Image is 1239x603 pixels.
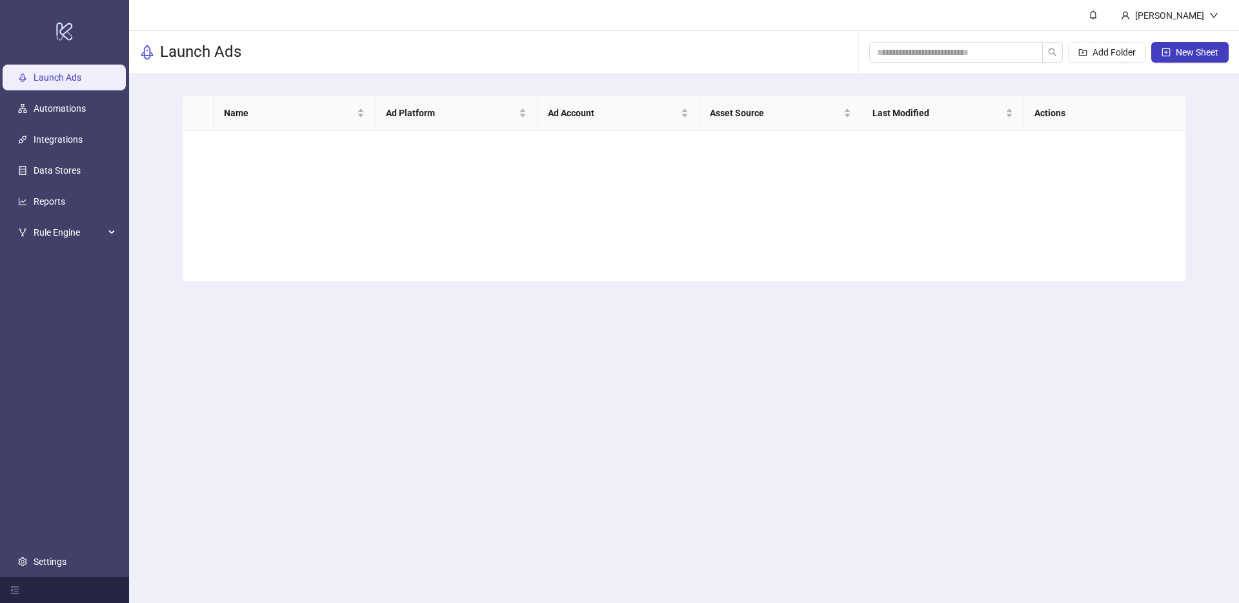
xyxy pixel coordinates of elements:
[872,106,1003,120] span: Last Modified
[10,586,19,595] span: menu-fold
[548,106,678,120] span: Ad Account
[1048,48,1057,57] span: search
[1176,47,1218,57] span: New Sheet
[34,220,105,245] span: Rule Engine
[1024,96,1186,131] th: Actions
[700,96,861,131] th: Asset Source
[1093,47,1136,57] span: Add Folder
[18,228,27,237] span: fork
[160,42,241,63] h3: Launch Ads
[1068,42,1146,63] button: Add Folder
[386,106,516,120] span: Ad Platform
[1078,48,1087,57] span: folder-add
[538,96,700,131] th: Ad Account
[1121,11,1130,20] span: user
[139,45,155,60] span: rocket
[1162,48,1171,57] span: plus-square
[34,557,66,567] a: Settings
[1151,42,1229,63] button: New Sheet
[34,72,81,83] a: Launch Ads
[34,103,86,114] a: Automations
[862,96,1024,131] th: Last Modified
[376,96,538,131] th: Ad Platform
[1130,8,1209,23] div: [PERSON_NAME]
[34,165,81,176] a: Data Stores
[710,106,840,120] span: Asset Source
[34,134,83,145] a: Integrations
[34,196,65,207] a: Reports
[1209,11,1218,20] span: down
[214,96,376,131] th: Name
[1089,10,1098,19] span: bell
[224,106,354,120] span: Name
